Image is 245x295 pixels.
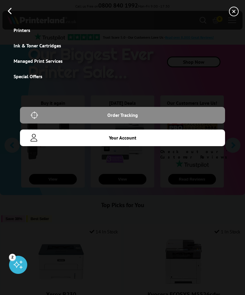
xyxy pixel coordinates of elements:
a: Managed Print Services [14,58,63,64]
a: Special Offers [14,73,42,79]
a: Your Account [20,130,225,146]
a: Printers [14,27,30,33]
span: Order Tracking [24,111,220,119]
span: Your Account [24,134,220,142]
a: Order Tracking [20,107,225,123]
a: Ink & Toner Cartridges [14,43,61,49]
div: 2 [9,254,16,260]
